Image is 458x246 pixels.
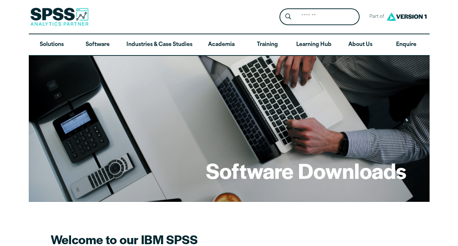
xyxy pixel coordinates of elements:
span: Part of [365,12,385,22]
svg: Search magnifying glass icon [285,14,291,20]
a: Enquire [383,34,429,55]
nav: Desktop version of site main menu [29,34,430,55]
a: Industries & Case Studies [121,34,198,55]
a: About Us [337,34,383,55]
button: Search magnifying glass icon [281,10,295,24]
a: Academia [198,34,244,55]
a: Training [244,34,290,55]
a: Software [75,34,121,55]
img: SPSS Analytics Partner [30,8,89,26]
a: Solutions [29,34,75,55]
img: Version1 Logo [385,10,428,23]
form: Site Header Search Form [279,8,360,26]
h1: Software Downloads [206,156,406,185]
a: Learning Hub [290,34,337,55]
